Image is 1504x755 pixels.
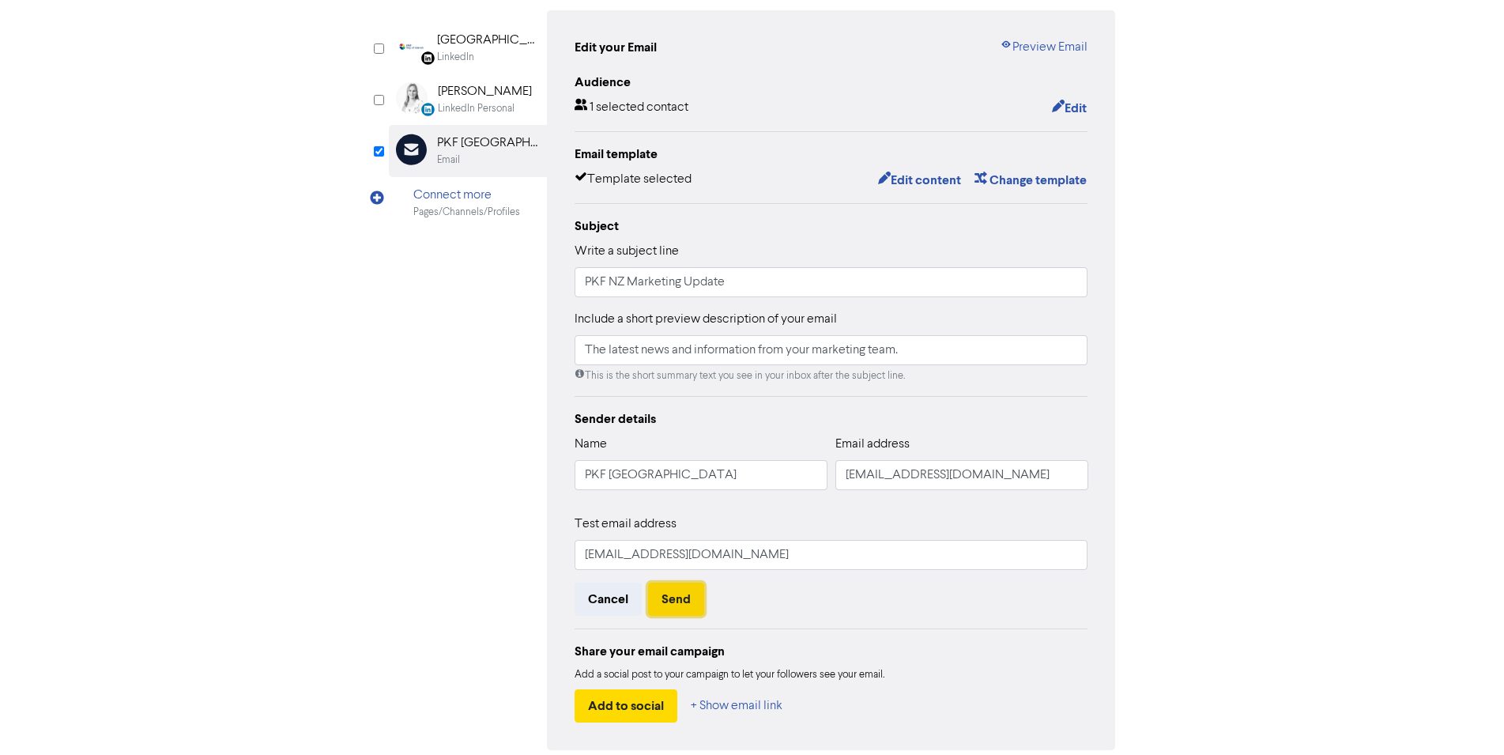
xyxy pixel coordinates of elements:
[575,217,1088,236] div: Subject
[974,170,1087,191] button: Change template
[690,689,783,723] button: + Show email link
[389,177,547,228] div: Connect morePages/Channels/Profiles
[438,82,532,101] div: [PERSON_NAME]
[437,134,538,153] div: PKF [GEOGRAPHIC_DATA]
[575,38,657,57] div: Edit your Email
[389,125,547,176] div: PKF [GEOGRAPHIC_DATA]Email
[575,170,692,191] div: Template selected
[575,98,688,119] div: 1 selected contact
[575,435,607,454] label: Name
[575,73,1088,92] div: Audience
[575,242,679,261] label: Write a subject line
[575,410,1088,428] div: Sender details
[1000,38,1087,57] a: Preview Email
[413,205,520,220] div: Pages/Channels/Profiles
[575,583,642,616] button: Cancel
[396,31,427,62] img: Linkedin
[1425,679,1504,755] iframe: Chat Widget
[1051,98,1087,119] button: Edit
[648,583,704,616] button: Send
[575,642,1088,661] div: Share your email campaign
[575,689,677,723] button: Add to social
[835,435,910,454] label: Email address
[575,515,677,534] label: Test email address
[389,22,547,74] div: Linkedin [GEOGRAPHIC_DATA]LinkedIn
[437,31,538,50] div: [GEOGRAPHIC_DATA]
[396,82,428,114] img: LinkedinPersonal
[575,310,837,329] label: Include a short preview description of your email
[575,145,1088,164] div: Email template
[413,186,520,205] div: Connect more
[575,667,1088,683] div: Add a social post to your campaign to let your followers see your email.
[437,50,474,65] div: LinkedIn
[437,153,460,168] div: Email
[389,74,547,125] div: LinkedinPersonal [PERSON_NAME]LinkedIn Personal
[575,368,1088,383] div: This is the short summary text you see in your inbox after the subject line.
[438,101,515,116] div: LinkedIn Personal
[877,170,962,191] button: Edit content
